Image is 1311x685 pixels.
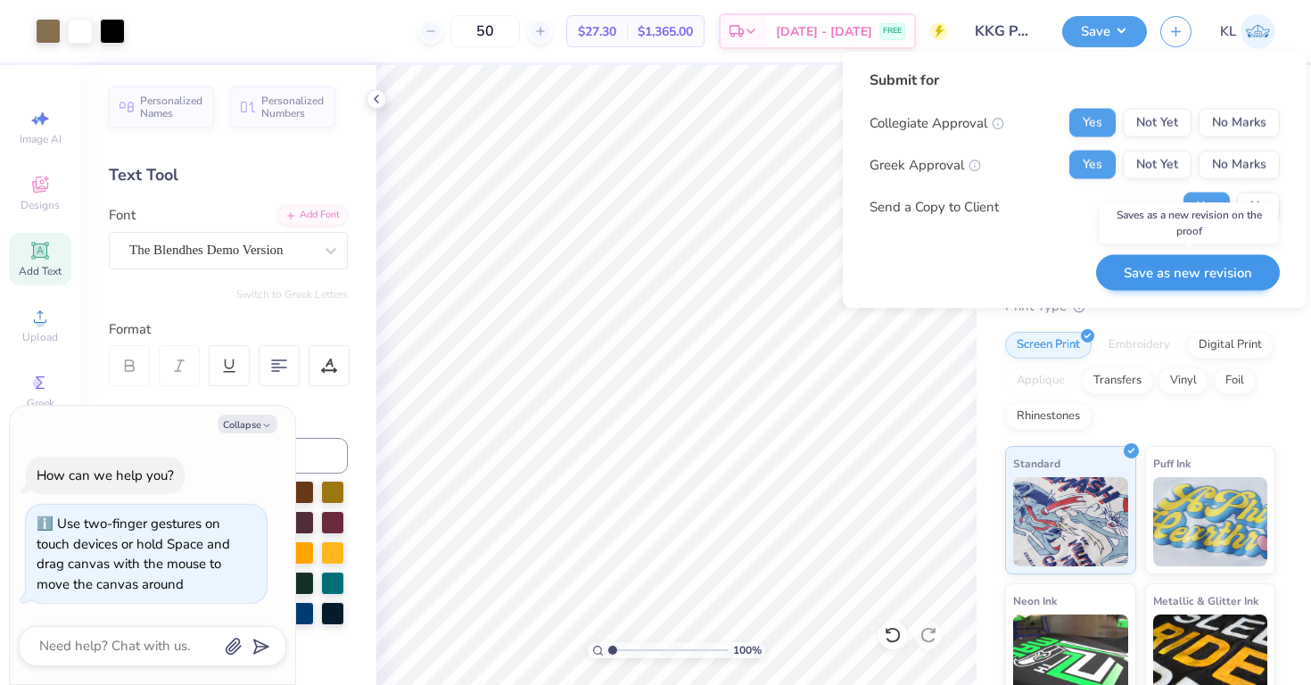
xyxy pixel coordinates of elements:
[218,415,277,433] button: Collapse
[261,95,325,120] span: Personalized Numbers
[1069,151,1116,179] button: Yes
[578,22,616,41] span: $27.30
[1013,477,1128,566] img: Standard
[733,642,762,658] span: 100 %
[22,330,58,344] span: Upload
[1062,16,1147,47] button: Save
[1183,193,1230,221] button: Yes
[961,13,1049,49] input: Untitled Design
[109,205,136,226] label: Font
[277,205,348,226] div: Add Font
[1013,591,1057,610] span: Neon Ink
[870,112,1004,133] div: Collegiate Approval
[19,264,62,278] span: Add Text
[1097,332,1182,359] div: Embroidery
[1199,151,1280,179] button: No Marks
[1013,454,1060,473] span: Standard
[109,163,348,187] div: Text Tool
[37,515,230,593] div: Use two-finger gestures on touch devices or hold Space and drag canvas with the mouse to move the...
[1153,591,1258,610] span: Metallic & Glitter Ink
[109,319,350,340] div: Format
[1082,367,1153,394] div: Transfers
[140,95,203,120] span: Personalized Names
[1199,109,1280,137] button: No Marks
[1096,254,1280,291] button: Save as new revision
[1220,14,1275,49] a: KL
[870,154,981,175] div: Greek Approval
[1069,109,1116,137] button: Yes
[1005,332,1092,359] div: Screen Print
[1214,367,1256,394] div: Foil
[20,132,62,146] span: Image AI
[870,70,1280,91] div: Submit for
[1237,193,1280,221] button: No
[1123,109,1191,137] button: Not Yet
[236,287,348,301] button: Switch to Greek Letters
[883,25,902,37] span: FREE
[870,196,999,217] div: Send a Copy to Client
[1100,202,1278,243] div: Saves as a new revision on the proof
[1187,332,1274,359] div: Digital Print
[21,198,60,212] span: Designs
[1220,21,1236,42] span: KL
[1158,367,1208,394] div: Vinyl
[1153,454,1191,473] span: Puff Ink
[37,466,174,484] div: How can we help you?
[1005,367,1076,394] div: Applique
[1123,151,1191,179] button: Not Yet
[1153,477,1268,566] img: Puff Ink
[776,22,872,41] span: [DATE] - [DATE]
[1241,14,1275,49] img: Katelyn Lizano
[27,396,54,410] span: Greek
[1005,403,1092,430] div: Rhinestones
[450,15,520,47] input: – –
[638,22,693,41] span: $1,365.00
